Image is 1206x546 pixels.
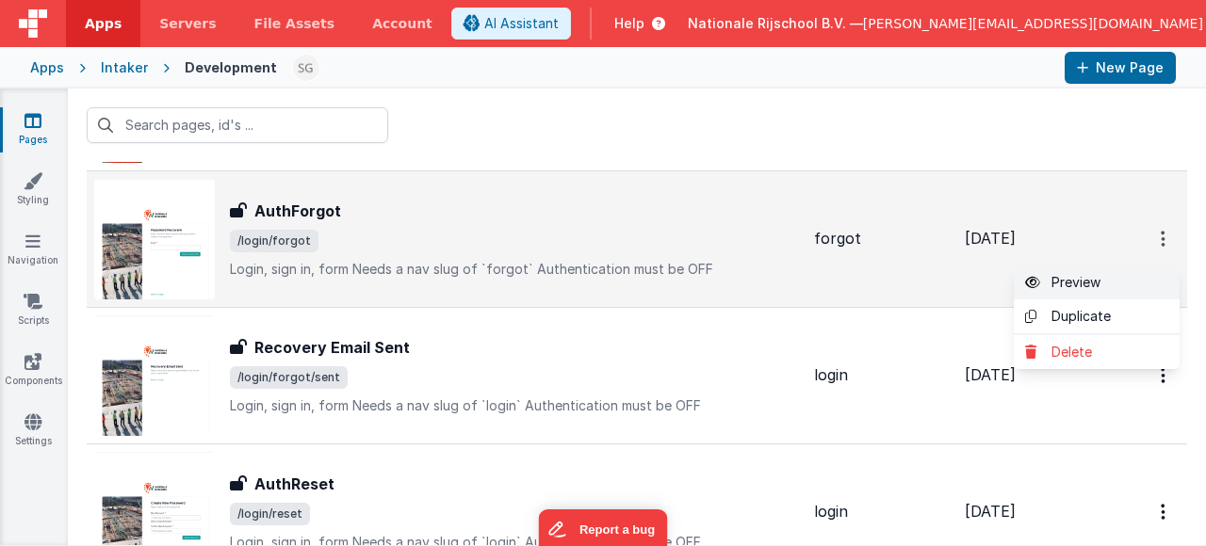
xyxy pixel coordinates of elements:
[484,14,559,33] span: AI Assistant
[863,14,1203,33] span: [PERSON_NAME][EMAIL_ADDRESS][DOMAIN_NAME]
[159,14,216,33] span: Servers
[614,14,644,33] span: Help
[254,14,335,33] span: File Assets
[1014,335,1180,369] a: Delete
[451,8,571,40] button: AI Assistant
[85,14,122,33] span: Apps
[1014,265,1180,369] div: Options
[1014,265,1180,299] a: Preview
[688,14,863,33] span: Nationale Rijschool B.V. —
[1014,299,1180,335] a: Duplicate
